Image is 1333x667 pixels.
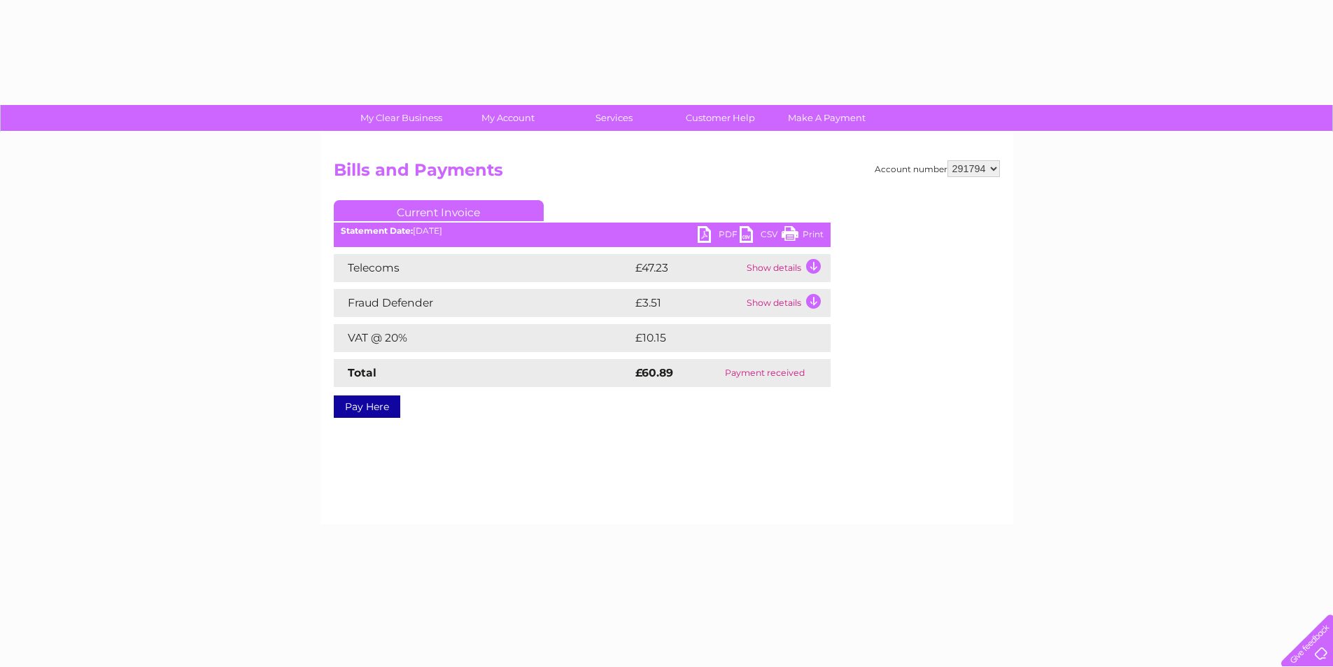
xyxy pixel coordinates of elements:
td: Telecoms [334,254,632,282]
a: Print [782,226,824,246]
td: Fraud Defender [334,289,632,317]
td: Show details [743,289,831,317]
a: Customer Help [663,105,778,131]
a: My Clear Business [344,105,459,131]
td: VAT @ 20% [334,324,632,352]
a: CSV [740,226,782,246]
td: £3.51 [632,289,743,317]
a: My Account [450,105,565,131]
a: PDF [698,226,740,246]
strong: Total [348,366,376,379]
a: Services [556,105,672,131]
a: Pay Here [334,395,400,418]
td: £10.15 [632,324,800,352]
b: Statement Date: [341,225,413,236]
div: Account number [875,160,1000,177]
a: Current Invoice [334,200,544,221]
td: Payment received [699,359,830,387]
h2: Bills and Payments [334,160,1000,187]
td: £47.23 [632,254,743,282]
strong: £60.89 [635,366,673,379]
a: Make A Payment [769,105,884,131]
div: [DATE] [334,226,831,236]
td: Show details [743,254,831,282]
